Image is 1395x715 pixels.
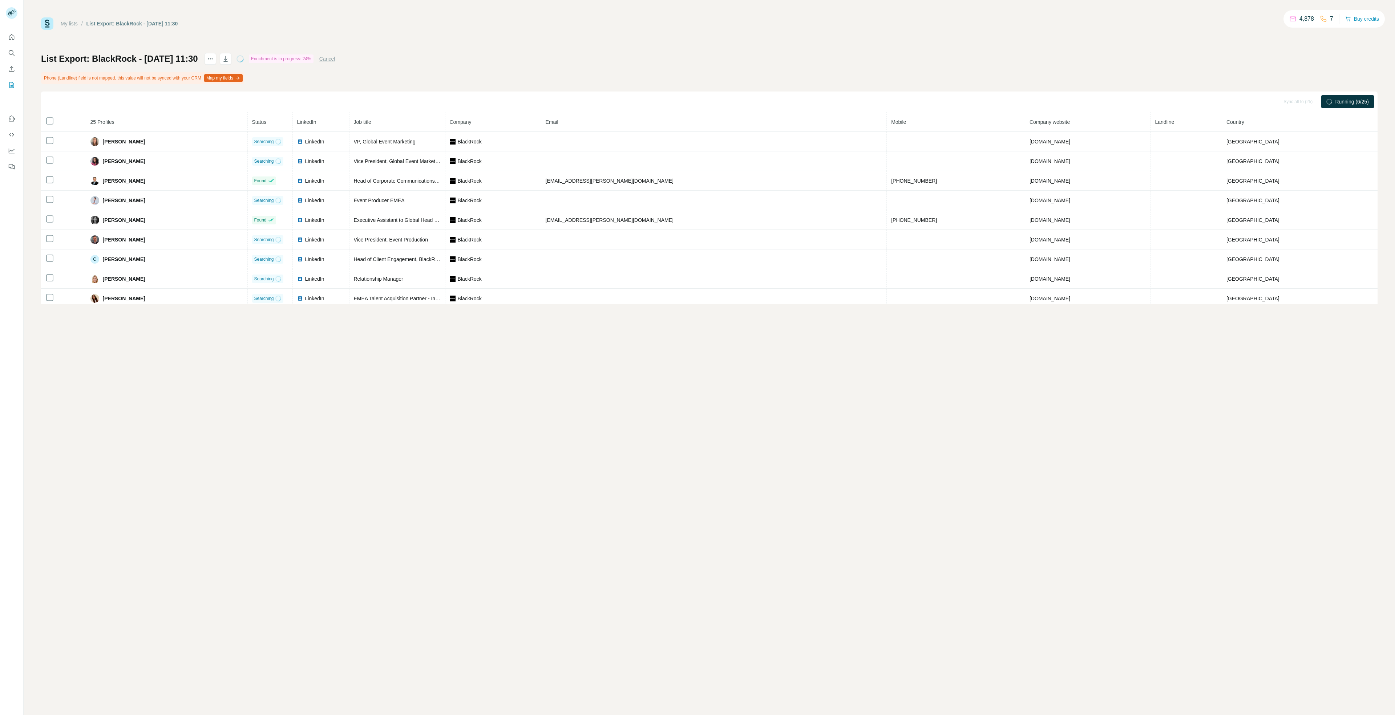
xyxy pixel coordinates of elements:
[103,138,145,145] span: [PERSON_NAME]
[450,296,456,301] img: company-logo
[1030,256,1070,262] span: [DOMAIN_NAME]
[305,197,324,204] span: LinkedIn
[1226,276,1279,282] span: [GEOGRAPHIC_DATA]
[354,276,403,282] span: Relationship Manager
[305,236,324,243] span: LinkedIn
[458,158,482,165] span: BlackRock
[41,72,244,84] div: Phone (Landline) field is not mapped, this value will not be synced with your CRM
[354,198,405,203] span: Event Producer EMEA
[1226,158,1279,164] span: [GEOGRAPHIC_DATA]
[6,128,17,141] button: Use Surfe API
[6,62,17,76] button: Enrich CSV
[297,237,303,243] img: LinkedIn logo
[1330,15,1333,23] p: 7
[458,295,482,302] span: BlackRock
[1226,296,1279,301] span: [GEOGRAPHIC_DATA]
[90,235,99,244] img: Avatar
[305,138,324,145] span: LinkedIn
[297,296,303,301] img: LinkedIn logo
[1226,217,1279,223] span: [GEOGRAPHIC_DATA]
[1030,158,1070,164] span: [DOMAIN_NAME]
[90,176,99,185] img: Avatar
[546,217,674,223] span: [EMAIL_ADDRESS][PERSON_NAME][DOMAIN_NAME]
[6,160,17,173] button: Feedback
[297,217,303,223] img: LinkedIn logo
[891,217,937,223] span: [PHONE_NUMBER]
[1345,14,1379,24] button: Buy credits
[6,144,17,157] button: Dashboard
[61,21,78,27] a: My lists
[450,198,456,203] img: company-logo
[90,119,114,125] span: 25 Profiles
[1226,256,1279,262] span: [GEOGRAPHIC_DATA]
[103,275,145,283] span: [PERSON_NAME]
[458,216,482,224] span: BlackRock
[254,158,274,164] span: Searching
[90,137,99,146] img: Avatar
[1030,237,1070,243] span: [DOMAIN_NAME]
[90,275,99,283] img: Avatar
[1226,237,1279,243] span: [GEOGRAPHIC_DATA]
[354,296,458,301] span: EMEA Talent Acquisition Partner - Investments
[1030,198,1070,203] span: [DOMAIN_NAME]
[891,119,906,125] span: Mobile
[297,198,303,203] img: LinkedIn logo
[81,20,83,27] li: /
[254,217,267,223] span: Found
[458,236,482,243] span: BlackRock
[458,256,482,263] span: BlackRock
[205,53,216,65] button: actions
[305,275,324,283] span: LinkedIn
[546,178,674,184] span: [EMAIL_ADDRESS][PERSON_NAME][DOMAIN_NAME]
[450,256,456,262] img: company-logo
[1030,119,1070,125] span: Company website
[103,295,145,302] span: [PERSON_NAME]
[354,217,502,223] span: Executive Assistant to Global Head of Institutional Index Business
[6,78,17,92] button: My lists
[891,178,937,184] span: [PHONE_NUMBER]
[458,138,482,145] span: BlackRock
[458,275,482,283] span: BlackRock
[297,158,303,164] img: LinkedIn logo
[1226,198,1279,203] span: [GEOGRAPHIC_DATA]
[1030,276,1070,282] span: [DOMAIN_NAME]
[354,237,428,243] span: Vice President, Event Production
[450,178,456,184] img: company-logo
[450,158,456,164] img: company-logo
[6,46,17,60] button: Search
[103,216,145,224] span: [PERSON_NAME]
[354,256,489,262] span: Head of Client Engagement, BlackRock Investment Institute
[450,237,456,243] img: company-logo
[305,256,324,263] span: LinkedIn
[41,17,53,30] img: Surfe Logo
[1226,119,1244,125] span: Country
[1226,139,1279,145] span: [GEOGRAPHIC_DATA]
[90,255,99,264] div: C
[1299,15,1314,23] p: 4,878
[90,294,99,303] img: Avatar
[354,119,371,125] span: Job title
[297,178,303,184] img: LinkedIn logo
[204,74,243,82] button: Map my fields
[305,295,324,302] span: LinkedIn
[249,54,314,63] div: Enrichment is in progress: 24%
[254,197,274,204] span: Searching
[254,295,274,302] span: Searching
[450,276,456,282] img: company-logo
[103,158,145,165] span: [PERSON_NAME]
[1030,178,1070,184] span: [DOMAIN_NAME]
[1226,178,1279,184] span: [GEOGRAPHIC_DATA]
[254,178,267,184] span: Found
[297,276,303,282] img: LinkedIn logo
[297,139,303,145] img: LinkedIn logo
[354,158,442,164] span: Vice President, Global Event Marketing
[254,236,274,243] span: Searching
[103,236,145,243] span: [PERSON_NAME]
[319,55,335,62] button: Cancel
[305,216,324,224] span: LinkedIn
[1030,217,1070,223] span: [DOMAIN_NAME]
[1335,98,1369,105] span: Running (6/25)
[354,178,609,184] span: Head of Corporate Communications [GEOGRAPHIC_DATA], [GEOGRAPHIC_DATA] and [GEOGRAPHIC_DATA]
[1030,139,1070,145] span: [DOMAIN_NAME]
[450,217,456,223] img: company-logo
